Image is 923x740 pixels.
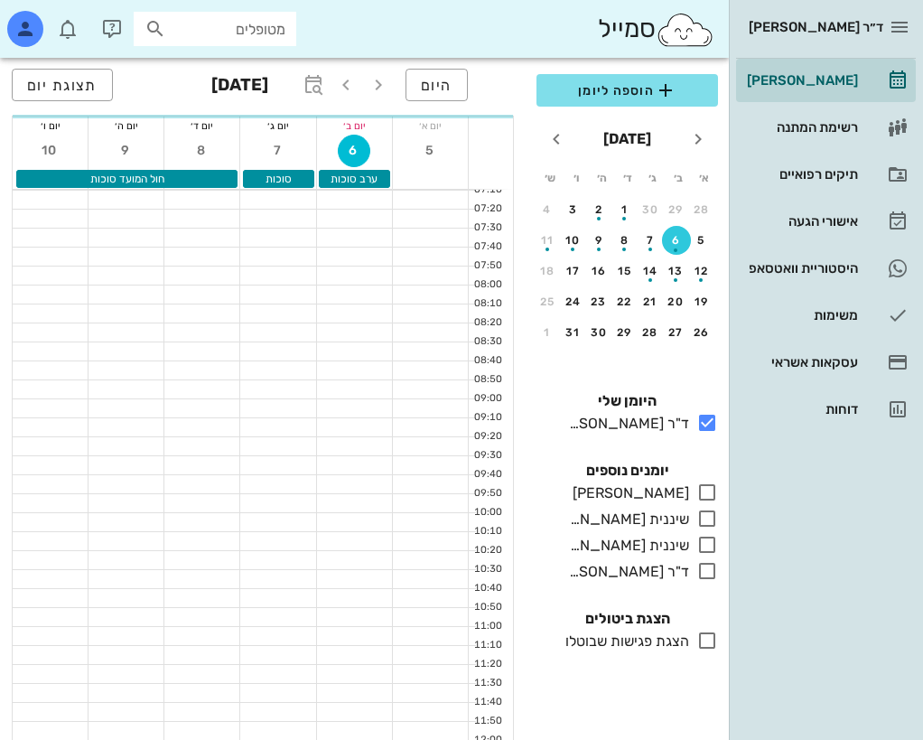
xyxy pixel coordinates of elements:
[211,69,268,105] h3: [DATE]
[743,261,858,276] div: היסטוריית וואטסאפ
[662,287,691,316] button: 20
[240,117,315,135] div: יום ג׳
[469,714,506,729] div: 11:50
[584,203,613,216] div: 2
[559,287,588,316] button: 24
[469,277,506,293] div: 08:00
[414,135,446,167] button: 5
[749,19,883,35] span: ד״ר [PERSON_NAME]
[584,195,613,224] button: 2
[611,318,639,347] button: 29
[469,505,506,520] div: 10:00
[27,77,98,94] span: תצוגת יום
[584,257,613,286] button: 16
[687,234,716,247] div: 5
[682,123,714,155] button: חודש שעבר
[743,120,858,135] div: רשימת המתנה
[596,121,658,157] button: [DATE]
[743,402,858,417] div: דוחות
[559,234,588,247] div: 10
[13,117,88,135] div: יום ו׳
[662,257,691,286] button: 13
[34,143,67,158] span: 10
[584,295,613,308] div: 23
[536,608,718,630] h4: הצגת ביטולים
[533,287,562,316] button: 25
[551,80,704,101] span: הוספה ליומן
[636,265,665,277] div: 14
[693,163,716,193] th: א׳
[262,143,294,158] span: 7
[743,308,858,323] div: משימות
[636,287,665,316] button: 21
[662,226,691,255] button: 6
[469,581,506,596] div: 10:40
[736,341,916,384] a: עסקאות אשראי
[469,391,506,407] div: 09:00
[110,143,143,158] span: 9
[469,258,506,274] div: 07:50
[186,143,219,158] span: 8
[564,163,587,193] th: ו׳
[338,135,370,167] button: 6
[687,295,716,308] div: 19
[406,69,468,101] button: היום
[559,257,588,286] button: 17
[662,326,691,339] div: 27
[611,326,639,339] div: 29
[469,220,506,236] div: 07:30
[687,287,716,316] button: 19
[469,429,506,445] div: 09:20
[469,410,506,426] div: 09:10
[533,265,562,277] div: 18
[469,334,506,350] div: 08:30
[559,295,588,308] div: 24
[565,482,689,504] div: [PERSON_NAME]
[562,413,689,435] div: ד"ר [PERSON_NAME]
[186,135,219,167] button: 8
[533,318,562,347] button: 1
[536,390,718,412] h4: היומן שלי
[533,195,562,224] button: 4
[636,195,665,224] button: 30
[469,676,506,691] div: 11:30
[533,226,562,255] button: 11
[262,135,294,167] button: 7
[584,326,613,339] div: 30
[611,195,639,224] button: 1
[662,203,691,216] div: 29
[615,163,639,193] th: ד׳
[598,10,714,49] div: סמייל
[662,295,691,308] div: 20
[656,12,714,48] img: SmileCloud logo
[469,448,506,464] div: 09:30
[533,257,562,286] button: 18
[421,77,452,94] span: היום
[540,123,573,155] button: חודש הבא
[12,69,113,101] button: תצוגת יום
[34,135,67,167] button: 10
[559,203,588,216] div: 3
[636,226,665,255] button: 7
[538,163,562,193] th: ש׳
[469,543,506,558] div: 10:20
[469,486,506,501] div: 09:50
[743,355,858,370] div: עסקאות אשראי
[687,257,716,286] button: 12
[414,143,446,158] span: 5
[611,203,639,216] div: 1
[611,226,639,255] button: 8
[687,195,716,224] button: 28
[611,257,639,286] button: 15
[559,318,588,347] button: 31
[736,200,916,243] a: אישורי הגעה
[90,173,164,185] span: חול המועד סוכות
[469,239,506,255] div: 07:40
[636,234,665,247] div: 7
[469,657,506,672] div: 11:20
[736,247,916,290] a: היסטוריית וואטסאפ
[533,295,562,308] div: 25
[469,296,506,312] div: 08:10
[687,226,716,255] button: 5
[469,600,506,615] div: 10:50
